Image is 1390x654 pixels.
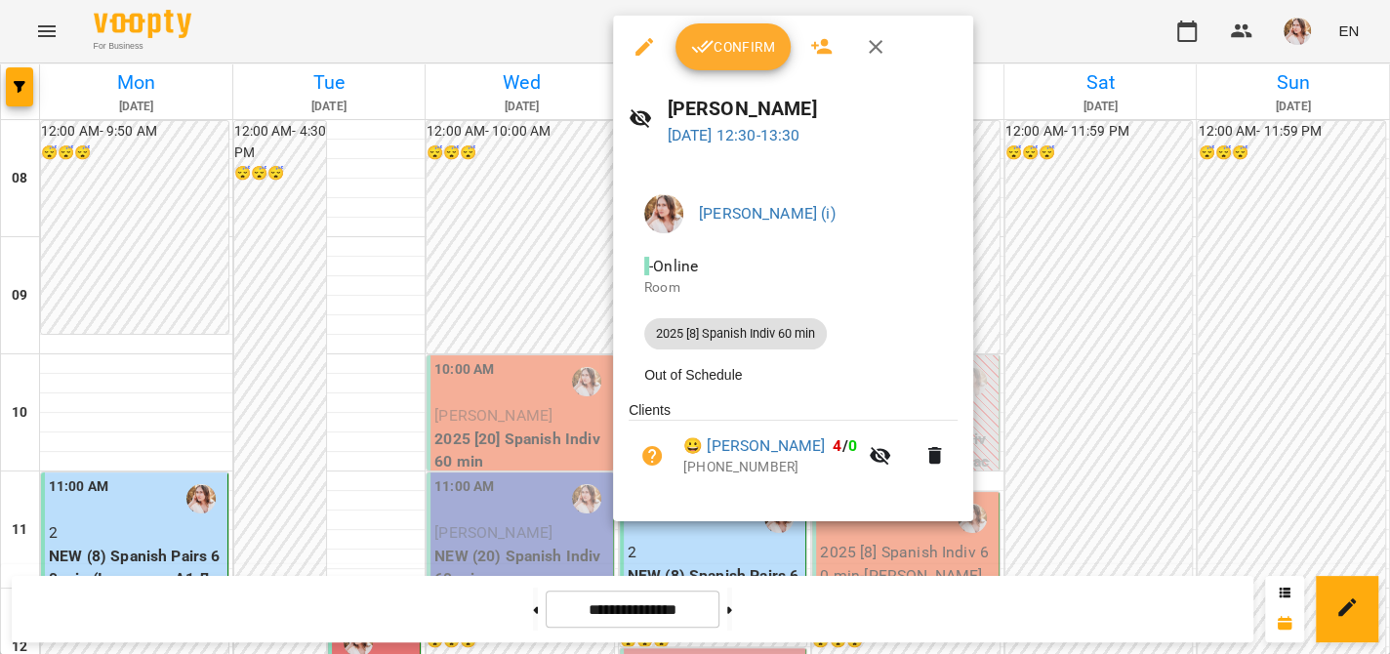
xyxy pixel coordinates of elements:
a: [DATE] 12:30-13:30 [668,126,800,144]
ul: Clients [629,400,958,498]
button: Confirm [675,23,791,70]
p: [PHONE_NUMBER] [683,458,857,477]
a: [PERSON_NAME] (і) [699,204,836,223]
p: Room [644,278,942,298]
a: 😀 [PERSON_NAME] [683,434,825,458]
span: 4 [833,436,841,455]
span: 2025 [8] Spanish Indiv 60 min [644,325,827,343]
span: Confirm [691,35,775,59]
span: - Online [644,257,702,275]
h6: [PERSON_NAME] [668,94,959,124]
button: Unpaid. Bill the attendance? [629,432,675,479]
span: 0 [848,436,857,455]
li: Out of Schedule [629,357,958,392]
b: / [833,436,856,455]
img: cd58824c68fe8f7eba89630c982c9fb7.jpeg [644,194,683,233]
